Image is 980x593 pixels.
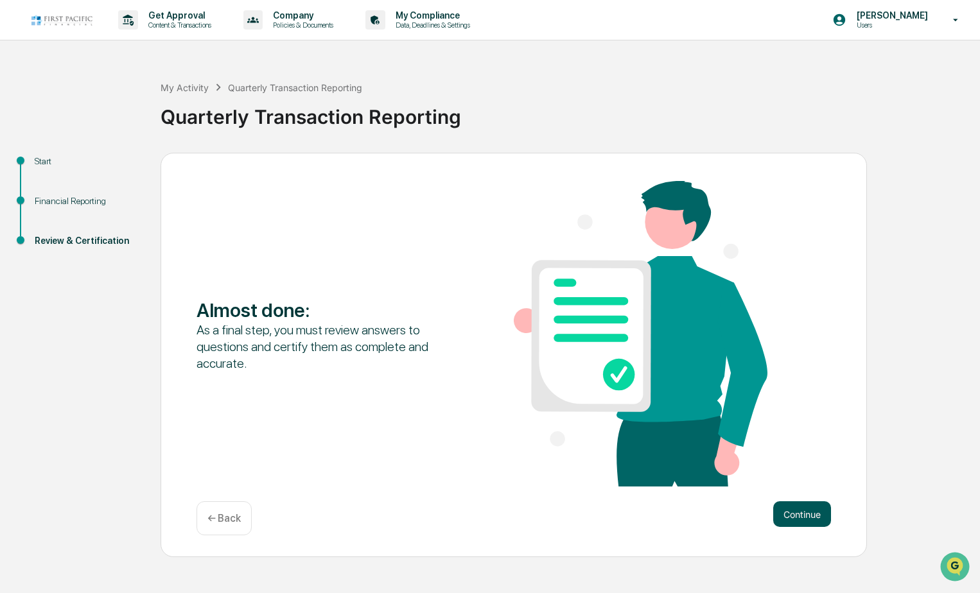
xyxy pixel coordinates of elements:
a: Powered byPylon [91,217,155,227]
p: Company [263,10,340,21]
div: 🗄️ [93,163,103,173]
span: Data Lookup [26,186,81,199]
button: Start new chat [218,102,234,117]
div: Quarterly Transaction Reporting [228,82,362,93]
p: Policies & Documents [263,21,340,30]
div: As a final step, you must review answers to questions and certify them as complete and accurate. [197,322,450,372]
a: 🖐️Preclearance [8,157,88,180]
p: Get Approval [138,10,218,21]
div: Start new chat [44,98,211,111]
a: 🗄️Attestations [88,157,164,180]
p: My Compliance [385,10,477,21]
div: Financial Reporting [35,194,140,208]
p: [PERSON_NAME] [846,10,934,21]
div: We're available if you need us! [44,111,162,121]
span: Preclearance [26,162,83,175]
a: 🔎Data Lookup [8,181,86,204]
iframe: Open customer support [939,551,974,585]
img: 1746055101610-c473b297-6a78-478c-a979-82029cc54cd1 [13,98,36,121]
p: ← Back [207,512,241,524]
div: Quarterly Transaction Reporting [161,95,974,128]
p: Data, Deadlines & Settings [385,21,477,30]
div: 🖐️ [13,163,23,173]
p: Users [846,21,934,30]
div: My Activity [161,82,209,93]
div: 🔎 [13,187,23,198]
p: How can we help? [13,27,234,47]
div: Review & Certification [35,234,140,248]
button: Continue [773,501,831,527]
p: Content & Transactions [138,21,218,30]
span: Pylon [128,218,155,227]
span: Attestations [106,162,159,175]
div: Almost done : [197,298,450,322]
img: Almost done [514,181,767,486]
div: Start [35,155,140,168]
img: logo [31,14,92,26]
